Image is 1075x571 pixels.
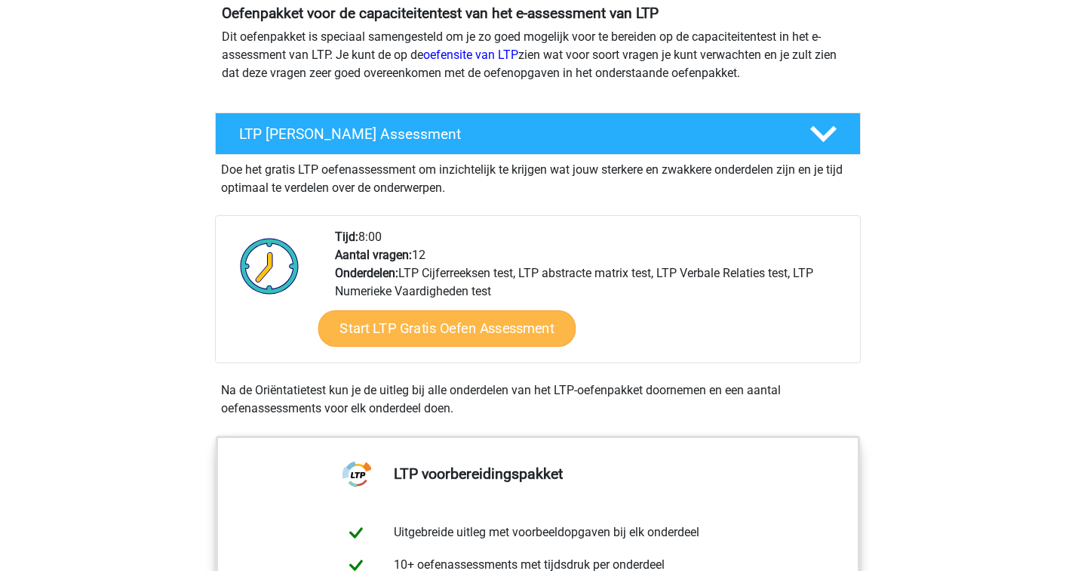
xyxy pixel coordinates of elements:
b: Tijd: [335,230,358,244]
div: Doe het gratis LTP oefenassessment om inzichtelijk te krijgen wat jouw sterkere en zwakkere onder... [215,155,861,197]
a: Start LTP Gratis Oefen Assessment [318,310,576,347]
b: Onderdelen: [335,266,398,280]
a: oefensite van LTP [423,48,518,62]
b: Aantal vragen: [335,248,412,262]
h4: LTP [PERSON_NAME] Assessment [239,125,785,143]
a: LTP [PERSON_NAME] Assessment [209,113,867,155]
div: 8:00 12 LTP Cijferreeksen test, LTP abstracte matrix test, LTP Verbale Relaties test, LTP Numerie... [324,228,859,363]
div: Na de Oriëntatietest kun je de uitleg bij alle onderdelen van het LTP-oefenpakket doornemen en ee... [215,381,861,418]
b: Oefenpakket voor de capaciteitentest van het e-assessment van LTP [222,5,659,22]
p: Dit oefenpakket is speciaal samengesteld om je zo goed mogelijk voor te bereiden op de capaciteit... [222,28,854,82]
img: Klok [232,228,308,304]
